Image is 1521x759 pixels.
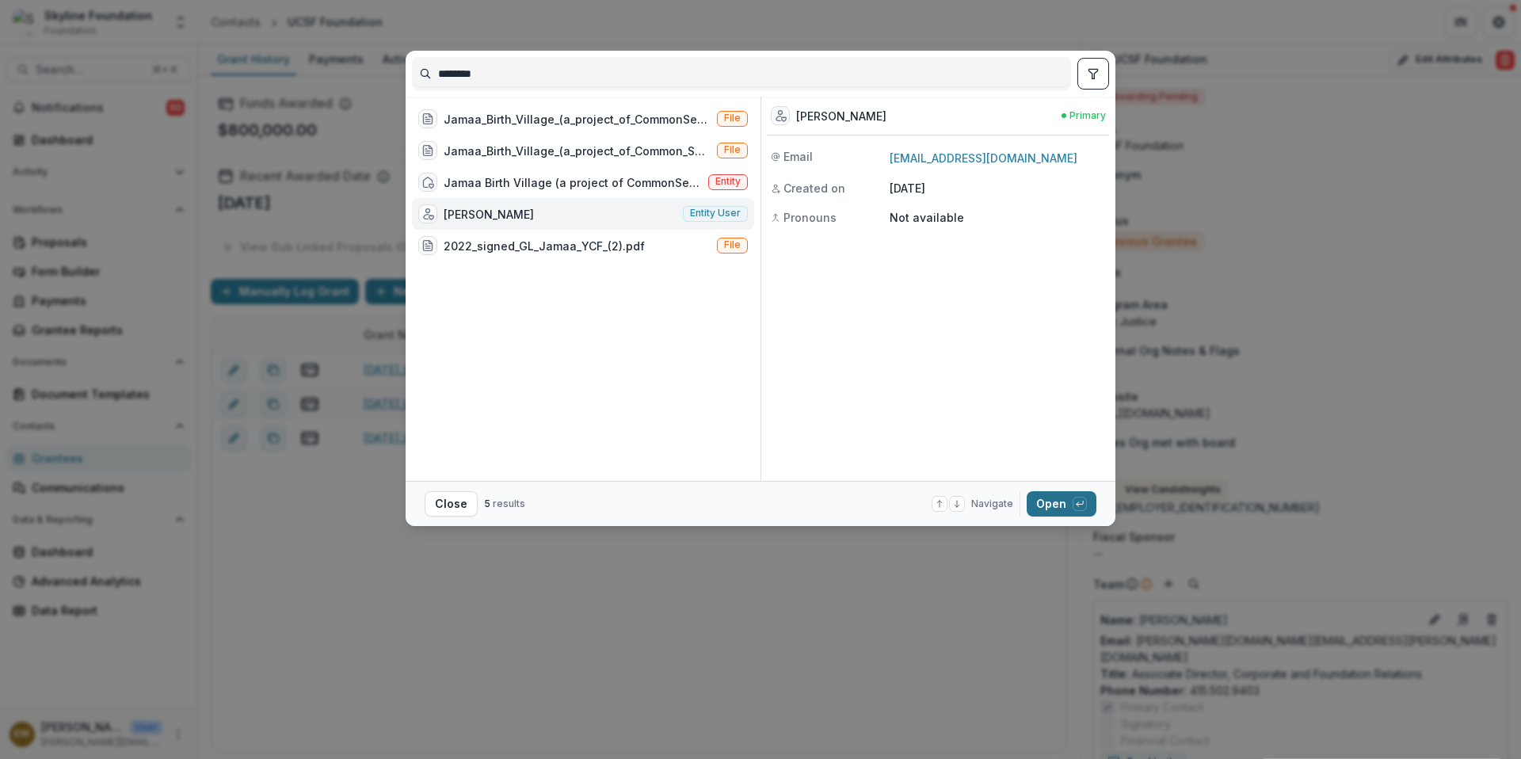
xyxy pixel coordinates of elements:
span: Entity user [690,208,741,219]
span: 5 [484,498,490,509]
div: 2022_signed_GL_Jamaa_YCF_(2).pdf [444,238,645,254]
div: [PERSON_NAME] [444,206,534,223]
span: Email [783,148,813,165]
button: toggle filters [1077,58,1109,90]
span: Navigate [971,497,1013,511]
span: results [493,498,525,509]
span: Primary [1069,109,1106,123]
div: [PERSON_NAME] [796,108,886,124]
span: Entity [715,176,741,187]
p: Not available [890,209,1106,226]
button: Open [1027,491,1096,517]
div: Jamaa_Birth_Village_(a_project_of_CommonSense_Child_Birth_Inc)-YC-2022-50692.pdf [444,111,711,128]
div: Jamaa_Birth_Village_(a_project_of_Common_Sense_Child_Birth_Inc)-YC-2022-50692.pdf [444,143,711,159]
button: Close [425,491,478,517]
span: Pronouns [783,209,837,226]
span: File [724,113,741,124]
p: [DATE] [890,180,1106,196]
div: Jamaa Birth Village (a project of CommonSense Child Birth Inc) [444,174,702,191]
span: File [724,239,741,250]
a: [EMAIL_ADDRESS][DOMAIN_NAME] [890,151,1077,165]
span: File [724,144,741,155]
span: Created on [783,180,845,196]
